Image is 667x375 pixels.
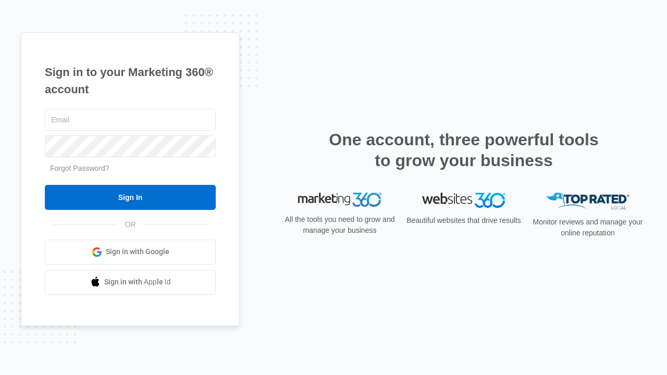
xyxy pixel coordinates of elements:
[281,214,398,236] p: All the tools you need to grow and manage your business
[106,246,169,257] span: Sign in with Google
[326,129,602,171] h2: One account, three powerful tools to grow your business
[45,109,216,131] input: Email
[50,164,109,172] a: Forgot Password?
[118,219,143,230] span: OR
[529,217,646,239] p: Monitor reviews and manage your online reputation
[45,240,216,265] a: Sign in with Google
[422,193,505,208] img: Websites 360
[45,270,216,295] a: Sign in with Apple Id
[405,215,522,226] p: Beautiful websites that drive results
[45,185,216,210] input: Sign In
[546,193,629,210] img: Top Rated Local
[298,193,381,207] img: Marketing 360
[104,277,171,287] span: Sign in with Apple Id
[45,64,216,98] h1: Sign in to your Marketing 360® account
